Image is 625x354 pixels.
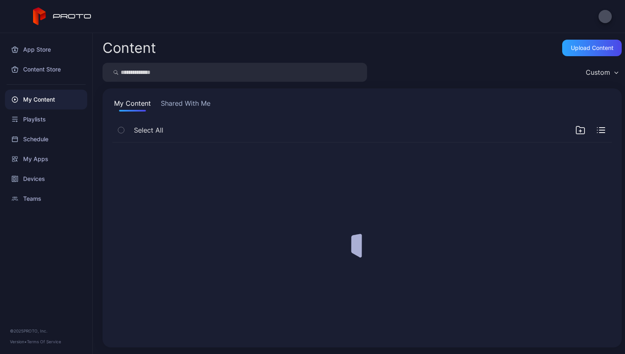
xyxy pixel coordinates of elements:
[5,149,87,169] a: My Apps
[5,169,87,189] a: Devices
[10,328,82,334] div: © 2025 PROTO, Inc.
[27,339,61,344] a: Terms Of Service
[5,189,87,209] a: Teams
[112,98,153,112] button: My Content
[586,68,610,76] div: Custom
[5,40,87,59] a: App Store
[5,90,87,109] a: My Content
[5,129,87,149] a: Schedule
[562,40,622,56] button: Upload Content
[103,41,156,55] div: Content
[10,339,27,344] span: Version •
[5,59,87,79] a: Content Store
[571,45,613,51] div: Upload Content
[159,98,212,112] button: Shared With Me
[582,63,622,82] button: Custom
[134,125,163,135] span: Select All
[5,109,87,129] a: Playlists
